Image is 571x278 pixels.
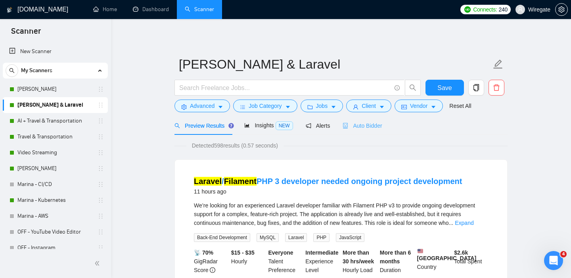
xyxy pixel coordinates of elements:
span: idcard [401,104,407,110]
span: 4 [560,251,567,257]
button: search [405,80,421,96]
a: Laravel/FilamentPHP 3 developer needed ongoing project development [194,177,462,186]
a: dashboardDashboard [133,6,169,13]
a: Expand [455,220,473,226]
span: PHP [313,233,330,242]
span: search [6,68,18,73]
div: 11 hours ago [194,187,462,196]
div: Total Spent [452,248,490,274]
b: More than 6 months [380,249,411,265]
span: info-circle [210,267,215,273]
span: Insights [244,122,293,128]
div: Country [416,248,453,274]
div: Hourly Load [341,248,378,274]
span: Job Category [249,102,282,110]
a: Travel & Transportation [17,129,93,145]
a: setting [555,6,568,13]
div: Duration [378,248,416,274]
img: upwork-logo.png [464,6,471,13]
span: copy [469,84,484,91]
span: area-chart [244,123,250,128]
span: caret-down [285,104,291,110]
span: user [517,7,523,12]
button: setting [555,3,568,16]
span: holder [98,213,104,219]
span: Preview Results [174,123,232,129]
span: Client [362,102,376,110]
span: Connects: [473,5,497,14]
button: idcardVendorcaret-down [395,100,443,112]
div: Experience Level [304,248,341,274]
span: JavaScript [336,233,364,242]
a: OFF - YouTube Video Editor [17,224,93,240]
button: search [6,64,18,77]
button: folderJobscaret-down [301,100,343,112]
span: caret-down [379,104,385,110]
div: We’re looking for an experienced Laravel developer familiar with Filament PHP v3 to provide ongoi... [194,201,488,227]
span: Alerts [306,123,330,129]
span: holder [98,118,104,124]
b: Intermediate [305,249,338,256]
span: Scanner [5,25,47,42]
a: New Scanner [9,44,102,59]
span: holder [98,134,104,140]
span: Laravel [285,233,307,242]
span: My Scanners [21,63,52,79]
mark: Filament [224,177,257,186]
a: OFF - Instagram [17,240,93,256]
span: Vendor [410,102,427,110]
span: caret-down [331,104,336,110]
button: delete [489,80,504,96]
div: Hourly [230,248,267,274]
b: 📡 70% [194,249,213,256]
span: NEW [276,121,293,130]
span: notification [306,123,311,128]
button: Save [425,80,464,96]
img: 🇺🇸 [418,248,423,254]
span: Save [437,83,452,93]
span: holder [98,150,104,156]
span: Advanced [190,102,215,110]
span: bars [240,104,245,110]
span: Back-End Development [194,233,250,242]
li: New Scanner [3,44,108,59]
span: user [353,104,358,110]
span: caret-down [218,104,223,110]
b: Everyone [268,249,293,256]
span: search [405,84,420,91]
b: More than 30 hrs/week [343,249,374,265]
span: holder [98,229,104,235]
b: [GEOGRAPHIC_DATA] [417,248,477,261]
div: Tooltip anchor [228,122,235,129]
span: delete [489,84,504,91]
span: double-left [94,259,102,267]
span: setting [181,104,187,110]
span: folder [307,104,313,110]
span: holder [98,197,104,203]
div: Talent Preference [267,248,304,274]
a: Marina - AWS [17,208,93,224]
a: AI + Travel & Transportation [17,113,93,129]
div: GigRadar Score [192,248,230,274]
span: Jobs [316,102,328,110]
button: userClientcaret-down [346,100,391,112]
a: [PERSON_NAME] [17,161,93,176]
button: barsJob Categorycaret-down [233,100,297,112]
input: Scanner name... [179,54,491,74]
b: $15 - $35 [231,249,255,256]
span: We’re looking for an experienced Laravel developer familiar with Filament PHP v3 to provide ongoi... [194,202,475,226]
span: robot [343,123,348,128]
button: settingAdvancedcaret-down [174,100,230,112]
iframe: Intercom live chat [544,251,563,270]
span: 240 [499,5,508,14]
span: MySQL [257,233,279,242]
a: Video Streaming [17,145,93,161]
span: caret-down [431,104,436,110]
span: Detected 598 results (0.57 seconds) [186,141,284,150]
b: $ 2.6k [454,249,468,256]
a: [PERSON_NAME] [17,81,93,97]
input: Search Freelance Jobs... [179,83,391,93]
span: edit [493,59,503,69]
a: Marina - Kubernetes [17,192,93,208]
img: logo [7,4,12,16]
